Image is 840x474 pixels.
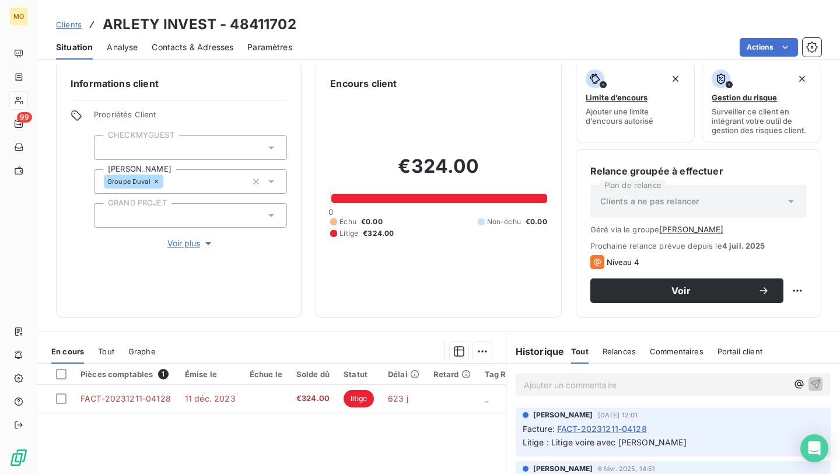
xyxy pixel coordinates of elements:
[344,370,374,379] div: Statut
[9,114,27,133] a: 99
[51,347,84,356] span: En cours
[80,393,171,403] span: FACT-20231211-04128
[339,217,356,227] span: Échu
[56,41,93,53] span: Situation
[586,93,647,102] span: Limite d’encours
[296,393,330,405] span: €324.00
[94,237,287,250] button: Voir plus
[344,390,374,407] span: litige
[56,19,82,30] a: Clients
[533,410,593,420] span: [PERSON_NAME]
[388,393,408,403] span: 623 j
[185,370,236,379] div: Émise le
[167,238,214,249] span: Voir plus
[361,217,383,227] span: €0.00
[330,76,397,90] h6: Encours client
[800,434,828,462] div: Open Intercom Messenger
[586,107,685,126] span: Ajouter une limite d’encours autorisé
[433,370,471,379] div: Retard
[104,142,113,153] input: Ajouter une valeur
[717,347,762,356] span: Portail client
[557,423,647,435] span: FACT-20231211-04128
[339,228,358,239] span: Litige
[607,257,639,267] span: Niveau 4
[80,369,171,379] div: Pièces comptables
[9,7,28,26] div: MO
[71,76,287,90] h6: Informations client
[328,207,333,217] span: 0
[590,164,807,178] h6: Relance groupée à effectuer
[107,41,138,53] span: Analyse
[250,370,282,379] div: Échue le
[506,344,565,358] h6: Historique
[158,369,169,379] span: 1
[107,178,150,185] span: Groupe Duval
[604,286,758,295] span: Voir
[296,370,330,379] div: Solde dû
[571,347,589,356] span: Tout
[533,463,593,474] span: [PERSON_NAME]
[9,448,28,467] img: Logo LeanPay
[247,41,292,53] span: Paramètres
[590,241,807,250] span: Prochaine relance prévue depuis le
[104,210,113,221] input: Ajouter une valeur
[98,347,114,356] span: Tout
[56,20,82,29] span: Clients
[363,228,394,239] span: €324.00
[659,225,723,234] button: [PERSON_NAME]
[600,196,699,207] span: Clients a ne pas relancer
[598,412,638,419] span: [DATE] 12:01
[712,107,811,135] span: Surveiller ce client en intégrant votre outil de gestion des risques client.
[128,347,156,356] span: Graphe
[487,217,521,227] span: Non-échu
[603,347,636,356] span: Relances
[523,437,687,447] span: Litige : Litige voire avec [PERSON_NAME]
[740,38,798,57] button: Actions
[388,370,419,379] div: Délai
[94,110,287,126] span: Propriétés Client
[590,225,807,234] span: Géré via le groupe
[722,241,765,250] span: 4 juil. 2025
[576,62,695,142] button: Limite d’encoursAjouter une limite d’encours autorisé
[712,93,777,102] span: Gestion du risque
[598,465,656,472] span: 6 févr. 2025, 14:51
[330,155,547,190] h2: €324.00
[152,41,233,53] span: Contacts & Adresses
[526,217,547,227] span: €0.00
[590,278,783,303] button: Voir
[485,393,488,403] span: _
[485,370,547,379] div: Tag Relance
[702,62,821,142] button: Gestion du risqueSurveiller ce client en intégrant votre outil de gestion des risques client.
[17,112,32,123] span: 99
[650,347,703,356] span: Commentaires
[523,423,555,435] span: Facture :
[163,176,173,187] input: Ajouter une valeur
[103,14,296,35] h3: ARLETY INVEST - 48411702
[185,393,236,403] span: 11 déc. 2023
